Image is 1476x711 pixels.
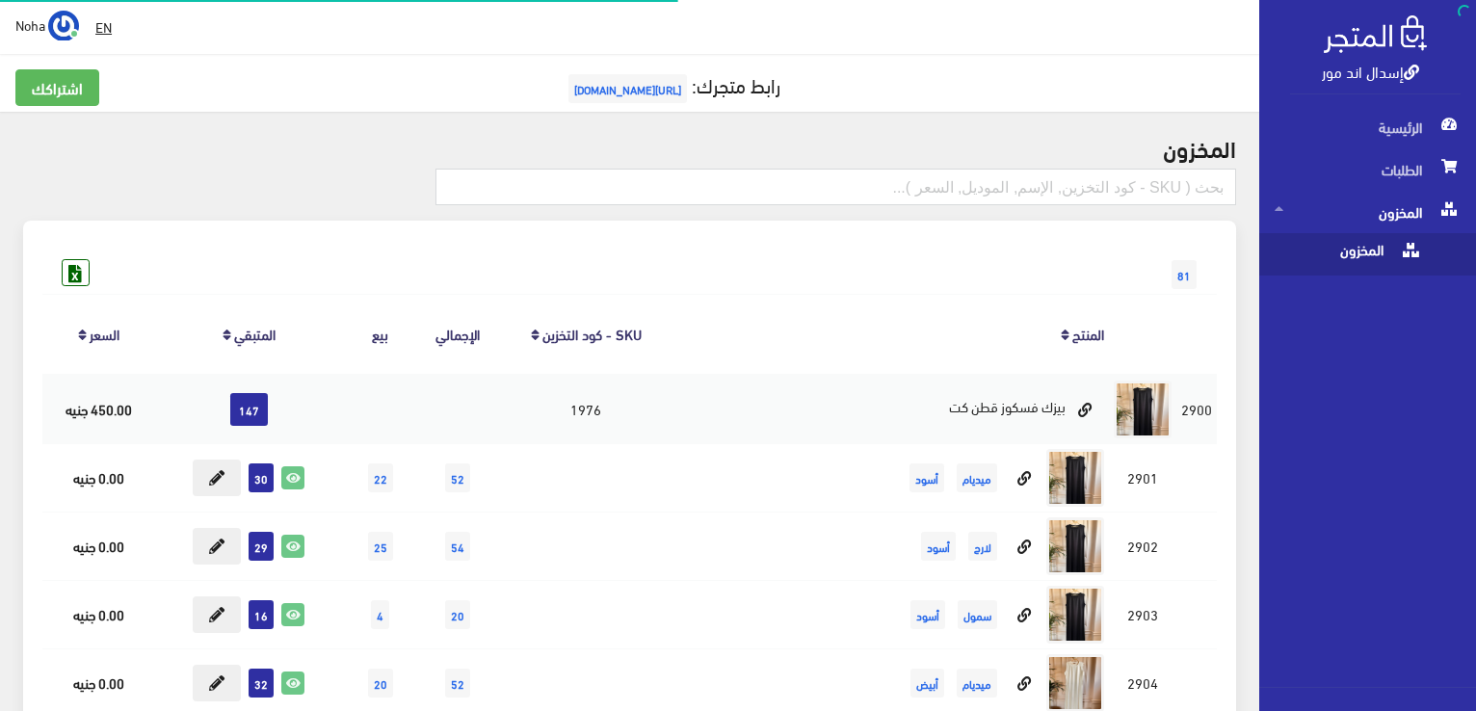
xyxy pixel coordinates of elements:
[1275,191,1461,233] span: المخزون
[418,294,497,374] th: اﻹجمالي
[910,600,945,629] span: أسود
[957,463,997,492] span: ميديام
[1259,106,1476,148] a: الرئيسية
[445,532,470,561] span: 54
[249,532,274,561] span: 29
[23,135,1236,160] h2: المخزون
[368,669,393,698] span: 20
[15,13,45,37] span: Noha
[15,10,79,40] a: ... Noha
[542,320,642,347] a: SKU - كود التخزين
[497,375,674,444] td: 1976
[1046,586,1104,644] img: byzk-fskoz-ktn-kt.jpg
[1109,443,1176,512] td: 2901
[1176,375,1217,444] td: 2900
[1275,148,1461,191] span: الطلبات
[15,69,99,106] a: اشتراكك
[1259,233,1476,276] a: المخزون
[957,669,997,698] span: ميديام
[48,11,79,41] img: ...
[568,74,687,103] span: [URL][DOMAIN_NAME]
[445,600,470,629] span: 20
[958,600,997,629] span: سمول
[1046,449,1104,507] img: byzk-fskoz-ktn-kt.jpg
[1322,57,1419,85] a: إسدال اند مور
[249,669,274,698] span: 32
[674,375,1109,444] td: بيزك فسكوز قطن كت
[435,169,1236,205] input: بحث ( SKU - كود التخزين, الإسم, الموديل, السعر )...
[921,532,956,561] span: أسود
[1324,15,1427,53] img: .
[1109,580,1176,648] td: 2903
[88,10,119,44] a: EN
[368,463,393,492] span: 22
[42,512,154,580] td: 0.00 جنيه
[95,14,112,39] u: EN
[42,375,154,444] td: 450.00 جنيه
[230,393,268,426] span: 147
[1259,148,1476,191] a: الطلبات
[1046,517,1104,575] img: byzk-fskoz-ktn-kt.jpg
[1275,106,1461,148] span: الرئيسية
[371,600,389,629] span: 4
[1114,381,1172,438] img: byzk-fskoz-ktn-kt.jpg
[1275,233,1421,276] span: المخزون
[445,463,470,492] span: 52
[368,532,393,561] span: 25
[42,443,154,512] td: 0.00 جنيه
[343,294,418,374] th: بيع
[564,66,780,102] a: رابط متجرك:[URL][DOMAIN_NAME]
[1259,191,1476,233] a: المخزون
[1072,320,1104,347] a: المنتج
[42,580,154,648] td: 0.00 جنيه
[1172,260,1197,289] span: 81
[910,669,944,698] span: أبيض
[968,532,997,561] span: لارج
[909,463,944,492] span: أسود
[90,320,119,347] a: السعر
[234,320,276,347] a: المتبقي
[23,579,96,652] iframe: Drift Widget Chat Controller
[1109,512,1176,580] td: 2902
[249,600,274,629] span: 16
[445,669,470,698] span: 52
[249,463,274,492] span: 30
